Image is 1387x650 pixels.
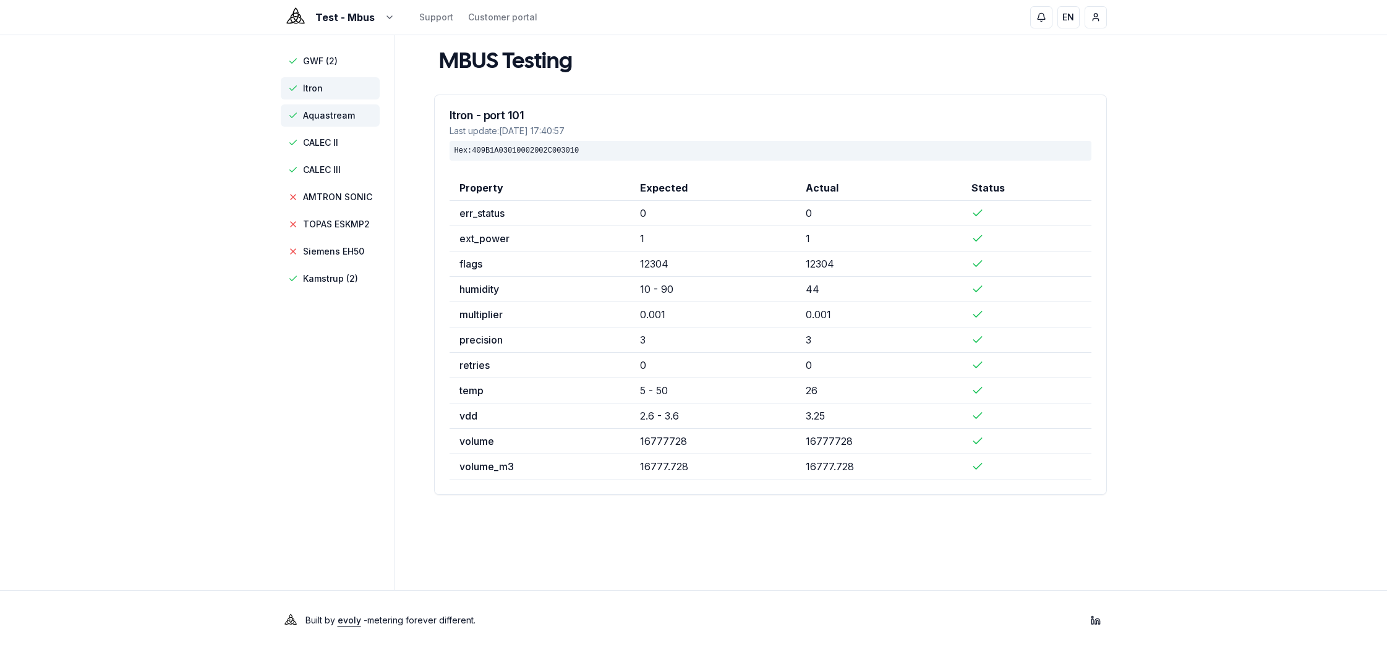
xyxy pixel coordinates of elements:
td: vdd [450,403,630,429]
td: flags [450,251,630,277]
td: 12304 [630,251,796,277]
a: Customer portal [468,11,537,23]
img: Evoly Logo [281,610,301,630]
span: AMTRON SONIC [303,191,372,203]
span: TOPAS ESKMP2 [303,218,370,230]
td: 0 [630,201,796,226]
td: 0 [796,201,962,226]
span: CALEC III [303,164,341,176]
span: CALEC II [303,137,338,149]
span: Test - Mbus [315,10,375,25]
td: 0.001 [630,302,796,327]
td: 3 [796,327,962,353]
div: Last update: [DATE] 17:40:57 [450,125,1091,137]
td: 3.25 [796,403,962,429]
td: precision [450,327,630,353]
td: 12304 [796,251,962,277]
td: humidity [450,277,630,302]
h3: Itron - port 101 [450,110,1091,121]
td: temp [450,378,630,403]
a: Support [419,11,453,23]
td: 16777728 [630,429,796,454]
p: Built by - metering forever different . [305,612,476,629]
th: Property [450,175,630,201]
div: Hex: 409B1A03010002002C003010 [450,141,1091,161]
td: retries [450,353,630,378]
th: Status [962,175,1091,201]
span: Aquastream [303,109,355,122]
td: 16777728 [796,429,962,454]
td: 0 [630,353,796,378]
td: 16777.728 [630,454,796,479]
h1: MBUS Testing [439,50,573,75]
img: Evoly Logo [281,2,310,32]
th: Expected [630,175,796,201]
button: EN [1057,6,1080,28]
th: Actual [796,175,962,201]
span: Siemens EH50 [303,245,364,258]
td: 26 [796,378,962,403]
span: GWF (2) [303,55,338,67]
td: volume_m3 [450,454,630,479]
span: Kamstrup (2) [303,272,358,285]
button: Test - Mbus [281,10,395,25]
td: 2.6 - 3.6 [630,403,796,429]
span: EN [1062,11,1074,23]
td: multiplier [450,302,630,327]
td: 10 - 90 [630,277,796,302]
td: 3 [630,327,796,353]
td: 1 [630,226,796,251]
td: volume [450,429,630,454]
td: 0 [796,353,962,378]
td: 1 [796,226,962,251]
td: ext_power [450,226,630,251]
td: err_status [450,201,630,226]
td: 16777.728 [796,454,962,479]
a: evoly [338,615,361,625]
td: 44 [796,277,962,302]
td: 0.001 [796,302,962,327]
td: 5 - 50 [630,378,796,403]
span: Itron [303,82,323,95]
